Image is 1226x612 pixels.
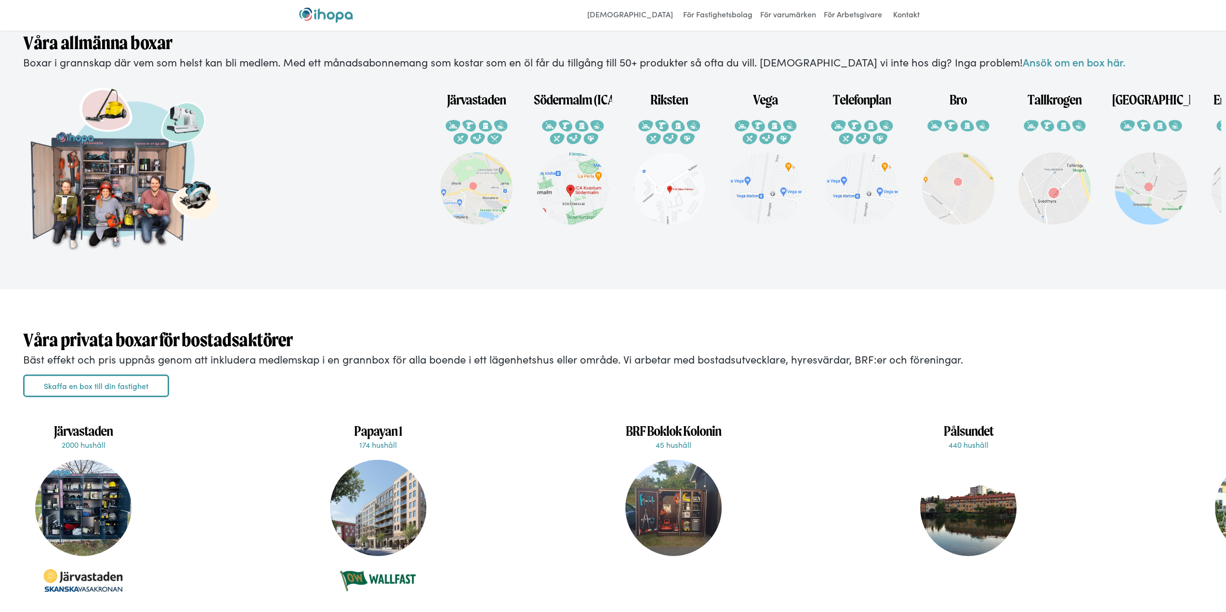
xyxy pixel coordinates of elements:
h1: Järvastaden [28,422,139,439]
strong: Våra allmänna boxar [23,32,172,53]
h1: Riksten [650,82,688,108]
a: Skaffa en box till din fastighet [23,375,169,398]
a: Bro [910,78,1006,239]
a: Riksten [621,78,717,239]
a: Telefonplan [814,78,910,239]
strong: Våra privata boxar för bostadsaktörer [23,329,293,351]
a: Ansök om en box här. [1023,54,1125,69]
h1: Järvastaden [447,82,506,108]
a: [GEOGRAPHIC_DATA] [1103,78,1199,239]
h1: Telefonplan [832,82,891,108]
a: För varumärken [758,8,818,23]
a: home [299,8,353,23]
p: 2000 hushåll [28,439,139,450]
p: 45 hushåll [618,439,729,450]
p: Boxar i grannskap där vem som helst kan bli medlem. Med ett månadsabonnemang som kostar som en öl... [23,55,1203,70]
h1: Södermalm (ICA Kvantum) [534,82,612,108]
h1: Pålsundet [913,422,1024,439]
a: För Arbetsgivare [821,8,884,23]
h1: BRF Boklok Kolonin [618,422,729,439]
h1: Vega [753,82,778,108]
a: Tallkrogen [1006,78,1103,239]
img: ihopa logo [299,8,353,23]
h1: [GEOGRAPHIC_DATA] [1112,82,1190,108]
a: [DEMOGRAPHIC_DATA] [582,8,678,23]
p: 174 hushåll [323,439,434,450]
a: Kontakt [887,8,925,23]
h1: Bro [949,82,967,108]
a: Södermalm (ICA Kvantum) [525,78,621,239]
a: För Fastighetsbolag [681,8,755,23]
p: 440 hushåll [913,439,1024,450]
a: Järvastaden [428,78,525,239]
p: Bäst effekt och pris uppnås genom att inkludera medlemskap i en grannbox för alla boende i ett lä... [23,352,1203,367]
h1: Papayan 1 [323,422,434,439]
a: Vega [717,78,814,239]
h1: Tallkrogen [1028,82,1081,108]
